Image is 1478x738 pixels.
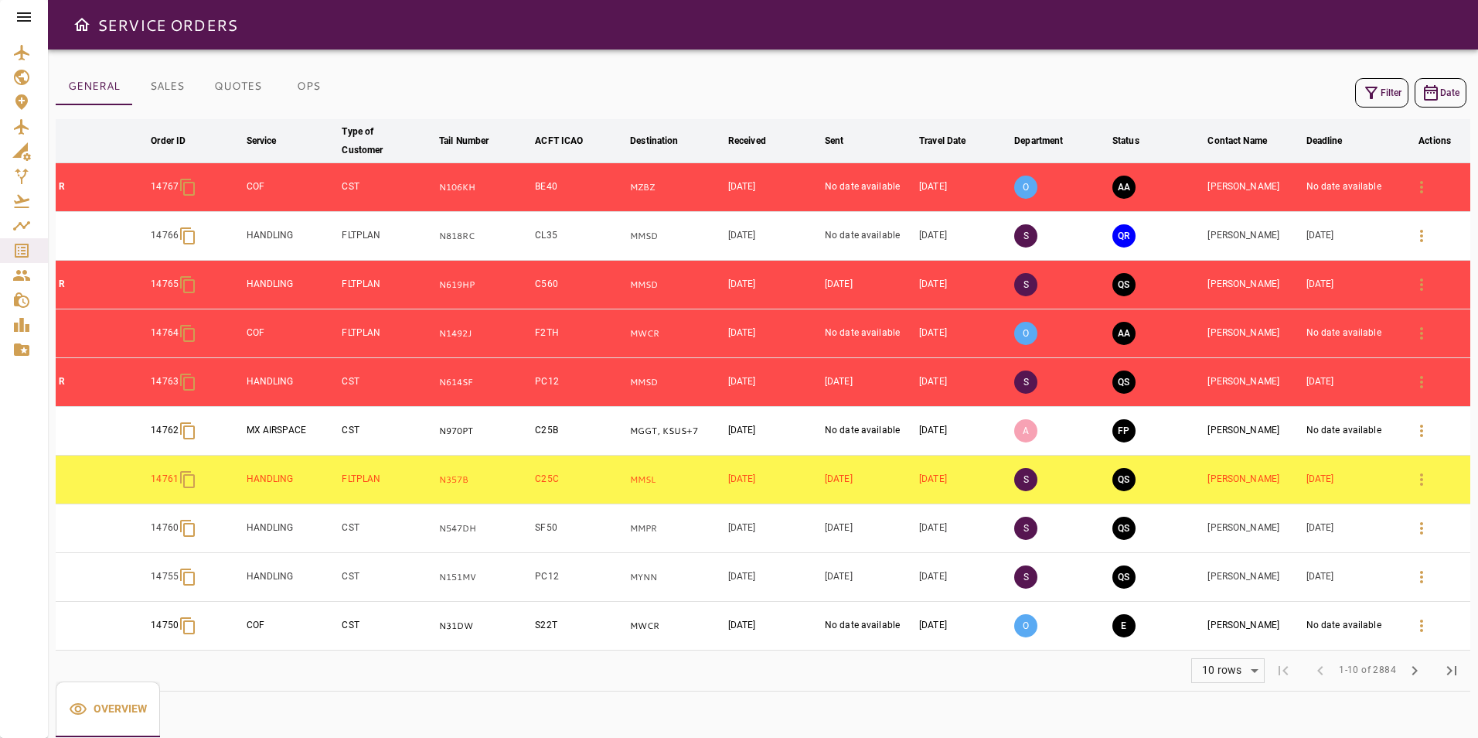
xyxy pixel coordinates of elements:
p: N357B [439,473,529,487]
button: Details [1403,266,1440,303]
td: [DATE] [725,309,822,358]
td: [DATE] [725,553,822,602]
td: CST [339,553,436,602]
td: [PERSON_NAME] [1204,358,1303,407]
td: No date available [1303,407,1400,456]
p: 14763 [151,375,179,388]
td: [DATE] [725,602,822,651]
div: Department [1014,132,1063,150]
button: QUOTE SENT [1112,517,1136,540]
p: MMPR [630,522,722,535]
p: N547DH [439,522,529,535]
button: Details [1403,461,1440,498]
p: R [59,375,145,388]
button: QUOTE REQUESTED [1112,224,1136,248]
button: Details [1403,315,1440,352]
span: 1-10 of 2884 [1339,663,1396,678]
td: [DATE] [916,456,1011,504]
div: Contact Name [1207,132,1267,150]
td: [DATE] [822,261,916,309]
td: F2TH [532,309,627,358]
td: [DATE] [916,212,1011,261]
td: [DATE] [1303,504,1400,553]
button: QUOTE SENT [1112,371,1136,394]
td: [DATE] [725,504,822,553]
p: S [1014,371,1037,394]
td: [DATE] [916,602,1011,651]
td: No date available [1303,163,1400,212]
p: R [59,278,145,291]
p: N614SF [439,376,529,389]
td: [DATE] [725,212,822,261]
h6: SERVICE ORDERS [97,12,237,37]
td: HANDLING [243,261,339,309]
button: QUOTES [202,68,274,105]
button: Open drawer [66,9,97,40]
td: [DATE] [822,553,916,602]
p: MMSD [630,230,722,243]
span: Deadline [1306,132,1363,150]
td: COF [243,163,339,212]
p: MWCR [630,327,722,340]
button: Details [1403,169,1440,206]
span: Sent [825,132,864,150]
td: C560 [532,261,627,309]
p: MZBZ [630,181,722,194]
td: [DATE] [1303,553,1400,602]
td: CST [339,504,436,553]
td: [DATE] [1303,456,1400,504]
p: O [1014,614,1037,637]
td: PC12 [532,358,627,407]
td: BE40 [532,163,627,212]
button: FINAL PREPARATION [1112,419,1136,442]
span: Tail Number [439,132,509,150]
button: Details [1403,607,1440,644]
span: Destination [630,132,698,150]
td: [DATE] [916,261,1011,309]
p: N1492J [439,327,529,340]
td: PC12 [532,553,627,602]
td: [DATE] [1303,212,1400,261]
td: No date available [822,309,916,358]
td: No date available [822,602,916,651]
span: Received [728,132,786,150]
div: Type of Customer [342,122,413,159]
div: Order ID [151,132,186,150]
td: COF [243,309,339,358]
p: R [59,180,145,193]
td: [DATE] [822,456,916,504]
td: [PERSON_NAME] [1204,504,1303,553]
td: No date available [1303,309,1400,358]
td: FLTPLAN [339,261,436,309]
td: [DATE] [725,358,822,407]
td: [DATE] [916,407,1011,456]
div: Service [247,132,277,150]
td: [DATE] [1303,358,1400,407]
p: 14766 [151,229,179,242]
td: C25C [532,456,627,504]
td: HANDLING [243,504,339,553]
span: last_page [1442,661,1461,680]
td: [DATE] [822,504,916,553]
div: basic tabs example [56,68,343,105]
td: HANDLING [243,553,339,602]
p: MYNN [630,571,722,584]
p: 14767 [151,180,179,193]
p: S [1014,565,1037,589]
p: S [1014,273,1037,296]
p: 14755 [151,570,179,583]
div: 10 rows [1192,659,1264,682]
td: MX AIRSPACE [243,407,339,456]
p: 14760 [151,521,179,535]
span: Type of Customer [342,122,433,159]
td: FLTPLAN [339,212,436,261]
td: [DATE] [916,504,1011,553]
button: Filter [1355,78,1408,108]
p: MMSD [630,376,722,389]
p: 14762 [151,424,179,437]
span: Last Page [1433,652,1470,689]
span: chevron_right [1405,661,1424,680]
button: QUOTE SENT [1112,468,1136,491]
td: CST [339,358,436,407]
span: Order ID [151,132,206,150]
